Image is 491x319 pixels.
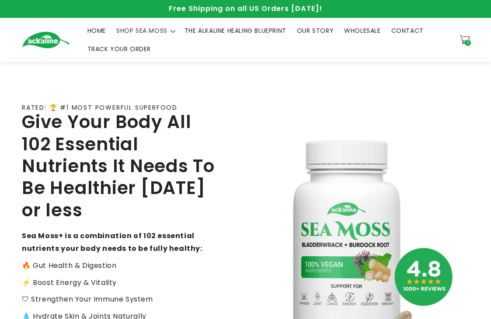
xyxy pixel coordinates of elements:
a: THE ALKALINE HEALING BLUEPRINT [179,21,292,40]
span: 3 [467,40,469,46]
span: TRACK YOUR ORDER [87,45,151,53]
span: THE ALKALINE HEALING BLUEPRINT [185,27,286,35]
strong: Sea Moss+ is a combination of 102 essential nutrients your body needs to be fully healthy: [22,231,202,253]
span: Free Shipping on all US Orders [DATE]! [169,3,322,14]
p: 🔥 Gut Health & Digestion [22,260,215,272]
p: 🛡 Strengthen Your Immune System [22,293,215,306]
img: Ackaline [22,31,70,49]
a: CONTACT [386,21,429,40]
summary: SHOP SEA MOSS [111,21,179,40]
span: OUR STORY [297,27,334,35]
p: ⚡️ Boost Energy & Vitality [22,277,215,289]
span: CONTACT [391,27,424,35]
a: OUR STORY [292,21,339,40]
a: TRACK YOUR ORDER [82,40,157,58]
a: HOME [82,21,111,40]
span: WHOLESALE [344,27,380,35]
p: RATED: 🏆 #1 MOST POWERFUL SUPERFOOD [22,104,178,111]
h2: Give Your Body All 102 Essential Nutrients It Needs To Be Healthier [DATE] or less [22,111,215,221]
span: HOME [87,27,106,35]
span: SHOP SEA MOSS [116,27,167,35]
a: WHOLESALE [339,21,386,40]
